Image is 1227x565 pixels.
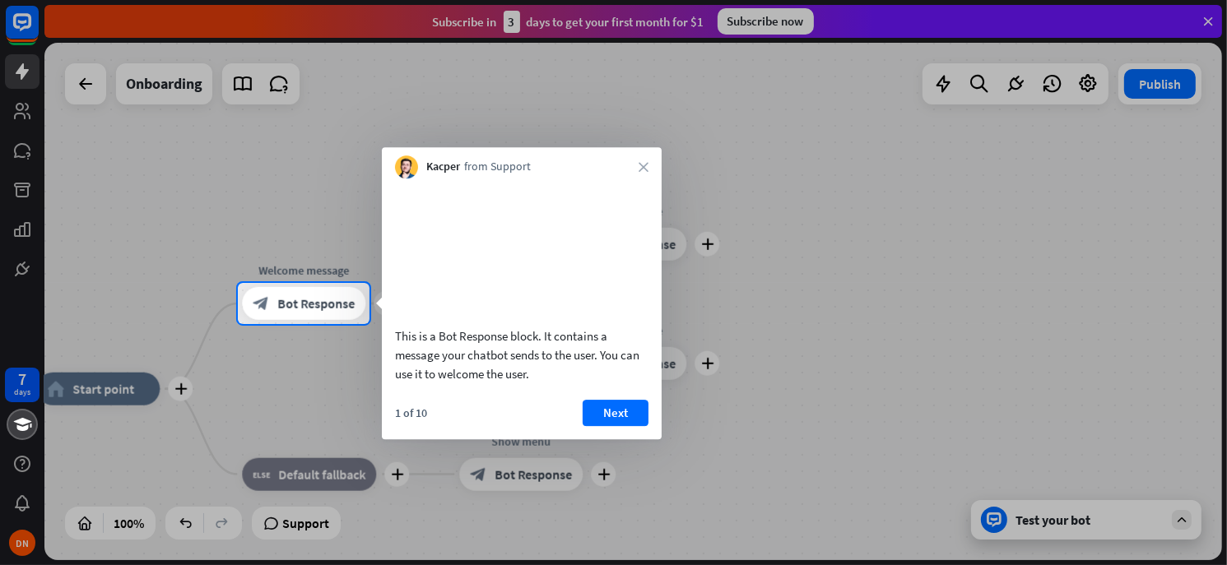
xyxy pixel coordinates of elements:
[13,7,63,56] button: Open LiveChat chat widget
[395,326,648,383] div: This is a Bot Response block. It contains a message your chatbot sends to the user. You can use i...
[583,400,648,426] button: Next
[277,295,355,312] span: Bot Response
[639,162,648,172] i: close
[253,295,269,312] i: block_bot_response
[395,405,427,420] div: 1 of 10
[426,159,460,175] span: Kacper
[464,159,531,175] span: from Support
